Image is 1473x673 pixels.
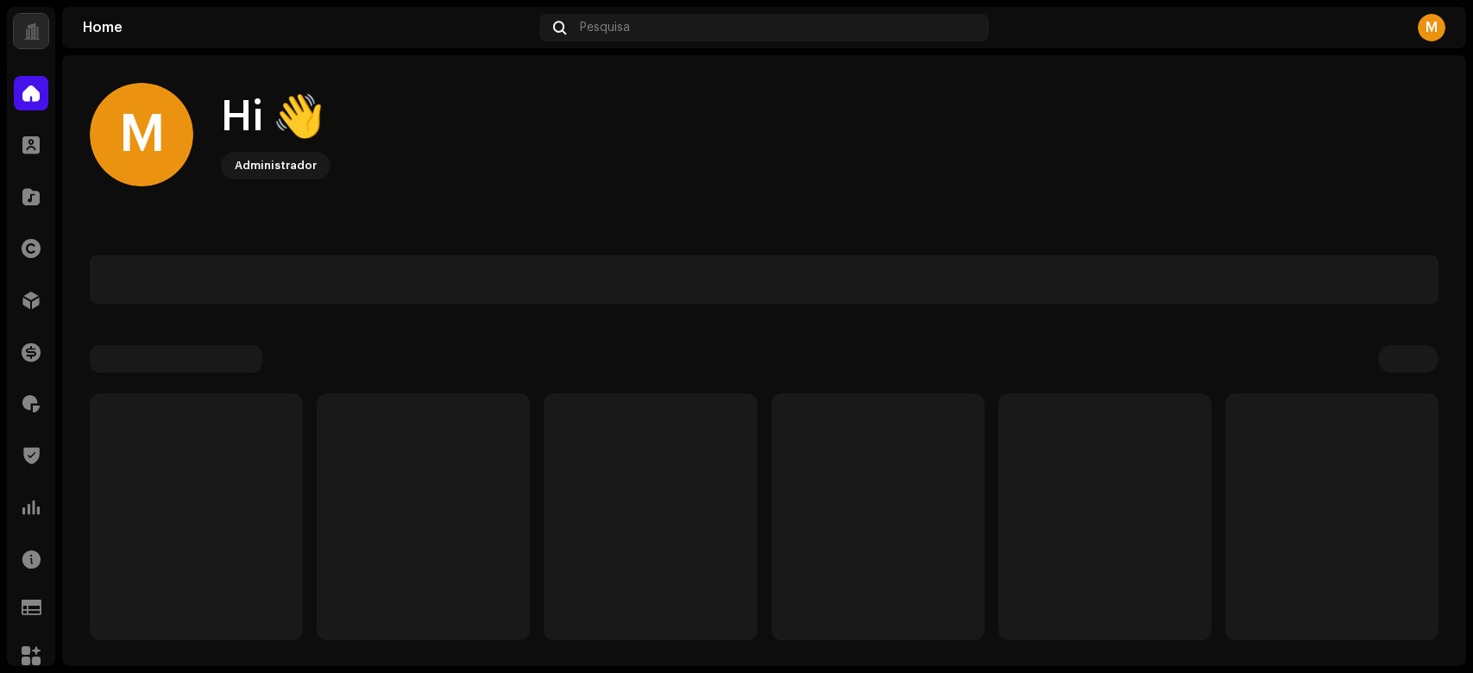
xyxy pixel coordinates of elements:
div: Hi 👋 [221,90,330,145]
div: M [1418,14,1445,41]
span: Pesquisa [580,21,630,35]
div: Administrador [235,155,317,176]
div: Home [83,21,532,35]
div: M [90,83,193,186]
